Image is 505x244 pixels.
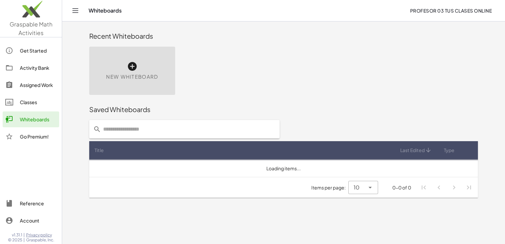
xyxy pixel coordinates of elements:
[93,125,101,133] i: prepended action
[20,81,57,89] div: Assigned Work
[416,180,477,195] nav: Pagination Navigation
[20,133,57,141] div: Go Premium!
[89,31,478,41] div: Recent Whiteboards
[23,237,25,243] span: |
[3,94,59,110] a: Classes
[410,8,492,14] span: Profesor 03 Tus Clases Online
[3,111,59,127] a: Whiteboards
[444,147,454,154] span: Type
[20,47,57,55] div: Get Started
[8,237,22,243] span: © 2025
[3,213,59,228] a: Account
[20,115,57,123] div: Whiteboards
[20,64,57,72] div: Activity Bank
[3,195,59,211] a: Reference
[20,217,57,224] div: Account
[70,5,81,16] button: Toggle navigation
[354,183,360,191] span: 10
[3,77,59,93] a: Assigned Work
[20,199,57,207] div: Reference
[89,105,478,114] div: Saved Whiteboards
[400,147,425,154] span: Last Edited
[95,147,104,154] span: Title
[311,184,348,191] span: Items per page:
[405,5,497,17] button: Profesor 03 Tus Clases Online
[392,184,411,191] div: 0-0 of 0
[26,232,54,238] a: Privacy policy
[89,160,478,177] td: Loading items...
[12,232,22,238] span: v1.31.1
[23,232,25,238] span: |
[20,98,57,106] div: Classes
[3,60,59,76] a: Activity Bank
[10,20,53,36] span: Graspable Math Activities
[106,73,158,81] span: New Whiteboard
[26,237,54,243] span: Graspable, Inc.
[3,43,59,59] a: Get Started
